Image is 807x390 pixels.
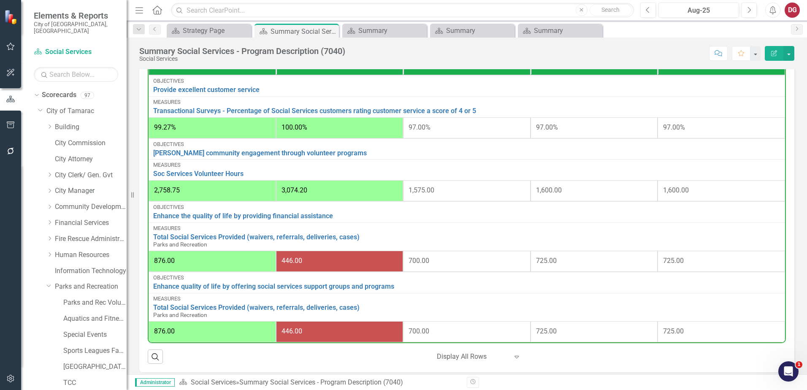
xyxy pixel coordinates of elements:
[153,311,207,318] span: Parks and Recreation
[153,275,780,281] div: Objectives
[663,186,689,194] span: 1,600.00
[149,201,785,222] td: Double-Click to Edit Right Click for Context Menu
[63,346,127,356] a: Sports Leagues Facilities Fields
[154,123,176,131] span: 99.27%
[796,361,802,368] span: 1
[534,25,600,36] div: Summary
[149,293,785,321] td: Double-Click to Edit Right Click for Context Menu
[4,10,19,24] img: ClearPoint Strategy
[282,327,302,335] span: 446.00
[55,250,127,260] a: Human Resources
[154,257,175,265] span: 876.00
[153,241,207,248] span: Parks and Recreation
[55,122,127,132] a: Building
[590,4,632,16] button: Search
[149,75,785,96] td: Double-Click to Edit Right Click for Context Menu
[282,186,307,194] span: 3,074.20
[536,186,562,194] span: 1,600.00
[663,327,684,335] span: 725.00
[149,138,785,160] td: Double-Click to Edit Right Click for Context Menu
[63,330,127,340] a: Special Events
[153,141,780,147] div: Objectives
[81,92,94,99] div: 97
[149,272,785,293] td: Double-Click to Edit Right Click for Context Menu
[34,47,118,57] a: Social Services
[55,138,127,148] a: City Commission
[63,314,127,324] a: Aquatics and Fitness Center
[153,212,780,220] a: Enhance the quality of life by providing financial assistance
[446,25,512,36] div: Summary
[34,11,118,21] span: Elements & Reports
[171,3,634,18] input: Search ClearPoint...
[409,123,431,131] span: 97.00%
[536,257,557,265] span: 725.00
[55,186,127,196] a: City Manager
[536,123,558,131] span: 97.00%
[153,225,780,231] div: Measures
[153,149,780,157] a: [PERSON_NAME] community engagement through volunteer programs
[149,159,785,180] td: Double-Click to Edit Right Click for Context Menu
[63,378,127,388] a: TCC
[153,233,780,241] a: Total Social Services Provided (waivers, referrals, deliveries, cases)
[409,186,434,194] span: 1,575.00
[282,257,302,265] span: 446.00
[55,154,127,164] a: City Attorney
[153,170,780,178] a: Soc Services Volunteer Hours
[520,25,600,36] a: Summary
[169,25,249,36] a: Strategy Page
[358,25,425,36] div: Summary
[139,56,345,62] div: Social Services
[153,86,780,94] a: Provide excellent customer service
[409,257,429,265] span: 700.00
[55,171,127,180] a: City Clerk/ Gen. Gvt
[153,107,780,115] a: Transactional Surveys - Percentage of Social Services customers rating customer service a score o...
[191,378,236,386] a: Social Services
[149,222,785,251] td: Double-Click to Edit Right Click for Context Menu
[153,296,780,302] div: Measures
[183,25,249,36] div: Strategy Page
[149,96,785,117] td: Double-Click to Edit Right Click for Context Menu
[661,5,736,16] div: Aug-25
[55,266,127,276] a: Information Technology
[785,3,800,18] button: DG
[63,298,127,308] a: Parks and Rec Volunteers
[282,123,307,131] span: 100.00%
[153,283,780,290] a: Enhance quality of life by offering social services support groups and programs
[153,204,780,210] div: Objectives
[179,378,460,387] div: »
[409,327,429,335] span: 700.00
[42,90,76,100] a: Scorecards
[153,162,780,168] div: Measures
[153,304,780,311] a: Total Social Services Provided (waivers, referrals, deliveries, cases)
[778,361,799,382] iframe: Intercom live chat
[601,6,620,13] span: Search
[153,78,780,84] div: Objectives
[663,257,684,265] span: 725.00
[663,123,685,131] span: 97.00%
[55,282,127,292] a: Parks and Recreation
[239,378,403,386] div: Summary Social Services - Program Description (7040)
[658,3,739,18] button: Aug-25
[46,106,127,116] a: City of Tamarac
[55,202,127,212] a: Community Development
[536,327,557,335] span: 725.00
[153,99,780,105] div: Measures
[135,378,175,387] span: Administrator
[55,234,127,244] a: Fire Rescue Administration
[432,25,512,36] a: Summary
[63,362,127,372] a: [GEOGRAPHIC_DATA]
[34,67,118,82] input: Search Below...
[154,327,175,335] span: 876.00
[34,21,118,35] small: City of [GEOGRAPHIC_DATA], [GEOGRAPHIC_DATA]
[139,46,345,56] div: Summary Social Services - Program Description (7040)
[271,26,337,37] div: Summary Social Services - Program Description (7040)
[55,218,127,228] a: Financial Services
[154,186,180,194] span: 2,758.75
[344,25,425,36] a: Summary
